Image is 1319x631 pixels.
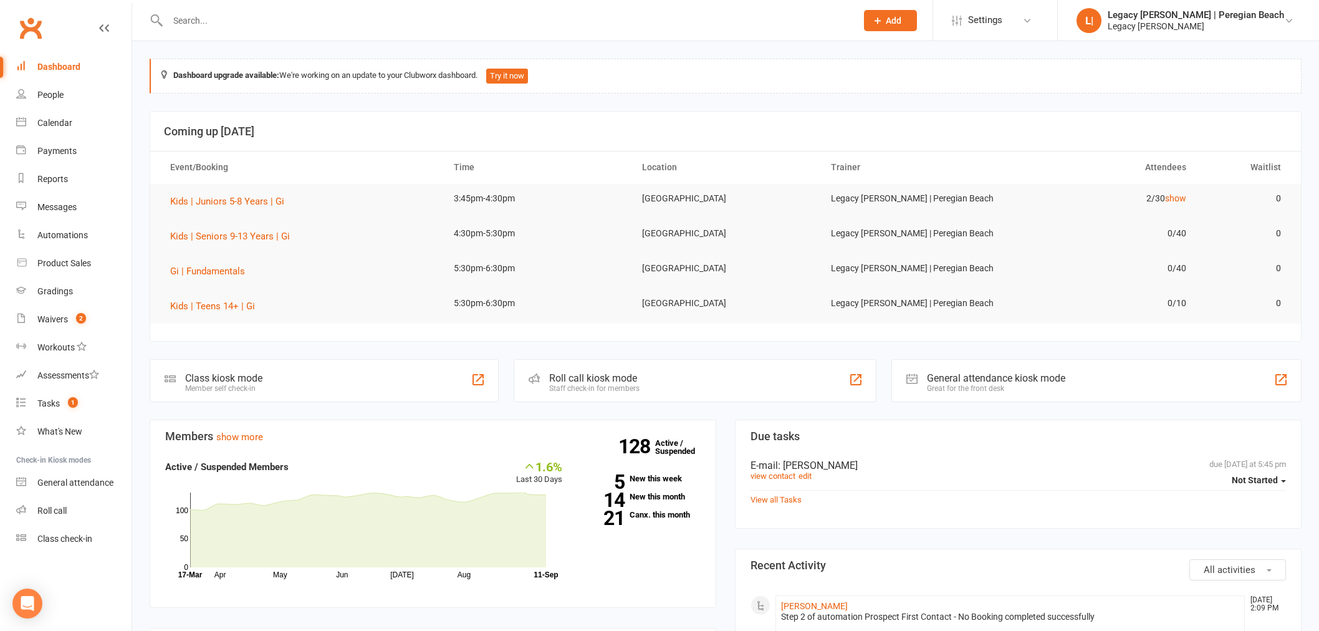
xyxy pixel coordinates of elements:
td: 0/40 [1009,219,1197,248]
span: Kids | Juniors 5-8 Years | Gi [170,196,284,207]
span: 2 [76,313,86,324]
td: Legacy [PERSON_NAME] | Peregian Beach [820,289,1009,318]
a: Assessments [16,362,132,390]
a: Calendar [16,109,132,137]
a: 21Canx. this month [581,511,701,519]
a: Class kiosk mode [16,525,132,553]
div: Waivers [37,314,68,324]
span: : [PERSON_NAME] [778,460,858,471]
a: Roll call [16,497,132,525]
a: Clubworx [15,12,46,44]
span: 1 [68,397,78,408]
a: Payments [16,137,132,165]
div: E-mail [751,460,1286,471]
th: Location [631,152,820,183]
div: Open Intercom Messenger [12,589,42,619]
div: Calendar [37,118,72,128]
a: People [16,81,132,109]
strong: 14 [581,491,625,509]
td: Legacy [PERSON_NAME] | Peregian Beach [820,219,1009,248]
div: General attendance kiosk mode [927,372,1065,384]
td: 4:30pm-5:30pm [443,219,631,248]
h3: Due tasks [751,430,1286,443]
td: 0/40 [1009,254,1197,283]
span: Add [886,16,901,26]
button: Kids | Teens 14+ | Gi [170,299,264,314]
time: [DATE] 2:09 PM [1244,596,1285,612]
th: Event/Booking [159,152,443,183]
th: Time [443,152,631,183]
a: Workouts [16,334,132,362]
div: Legacy [PERSON_NAME] [1108,21,1284,32]
div: People [37,90,64,100]
span: All activities [1204,564,1255,576]
button: Kids | Juniors 5-8 Years | Gi [170,194,293,209]
div: Last 30 Days [516,460,562,486]
div: Workouts [37,342,75,352]
button: Gi | Fundamentals [170,264,254,279]
strong: Dashboard upgrade available: [173,70,279,80]
strong: 128 [618,437,655,456]
div: Reports [37,174,68,184]
div: Staff check-in for members [549,384,640,393]
a: Dashboard [16,53,132,81]
button: Kids | Seniors 9-13 Years | Gi [170,229,299,244]
td: 2/30 [1009,184,1197,213]
a: 5New this week [581,474,701,483]
a: 14New this month [581,493,701,501]
button: All activities [1189,559,1286,580]
a: 128Active / Suspended [655,430,710,465]
div: Great for the front desk [927,384,1065,393]
h3: Recent Activity [751,559,1286,572]
td: 0 [1197,254,1292,283]
div: What's New [37,426,82,436]
td: 5:30pm-6:30pm [443,289,631,318]
a: view contact [751,471,795,481]
td: [GEOGRAPHIC_DATA] [631,184,820,213]
div: Payments [37,146,77,156]
div: Product Sales [37,258,91,268]
a: show [1165,193,1186,203]
div: Dashboard [37,62,80,72]
div: Step 2 of automation Prospect First Contact - No Booking completed successfully [781,612,1239,622]
a: Gradings [16,277,132,306]
strong: 5 [581,473,625,491]
td: 0 [1197,219,1292,248]
td: 5:30pm-6:30pm [443,254,631,283]
span: Kids | Teens 14+ | Gi [170,301,255,312]
h3: Members [165,430,701,443]
td: [GEOGRAPHIC_DATA] [631,289,820,318]
div: Class kiosk mode [185,372,262,384]
div: Member self check-in [185,384,262,393]
a: What's New [16,418,132,446]
a: View all Tasks [751,495,802,504]
a: edit [799,471,812,481]
div: Roll call [37,506,67,516]
a: Reports [16,165,132,193]
td: [GEOGRAPHIC_DATA] [631,219,820,248]
th: Attendees [1009,152,1197,183]
a: General attendance kiosk mode [16,469,132,497]
h3: Coming up [DATE] [164,125,1287,138]
td: 0 [1197,184,1292,213]
span: Gi | Fundamentals [170,266,245,277]
button: Add [864,10,917,31]
div: Legacy [PERSON_NAME] | Peregian Beach [1108,9,1284,21]
div: Messages [37,202,77,212]
div: Automations [37,230,88,240]
th: Trainer [820,152,1009,183]
a: [PERSON_NAME] [781,601,848,611]
div: Tasks [37,398,60,408]
input: Search... [164,12,848,29]
a: show more [216,431,263,443]
a: Tasks 1 [16,390,132,418]
td: Legacy [PERSON_NAME] | Peregian Beach [820,254,1009,283]
a: Automations [16,221,132,249]
strong: 21 [581,509,625,527]
div: Assessments [37,370,99,380]
a: Waivers 2 [16,306,132,334]
div: 1.6% [516,460,562,473]
span: Kids | Seniors 9-13 Years | Gi [170,231,290,242]
div: We're working on an update to your Clubworx dashboard. [150,59,1302,94]
strong: Active / Suspended Members [165,461,289,473]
